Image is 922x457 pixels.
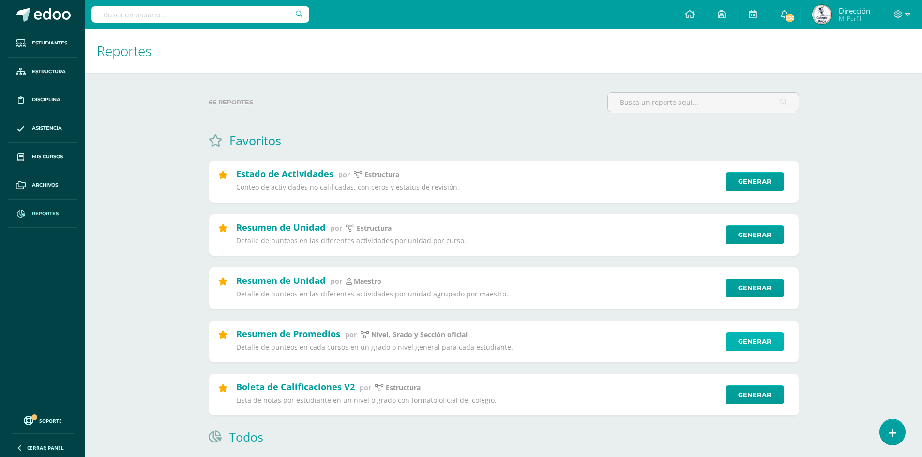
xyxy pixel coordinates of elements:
[338,170,350,179] span: por
[32,210,59,218] span: Reportes
[236,275,326,286] h2: Resumen de Unidad
[236,221,326,233] h2: Resumen de Unidad
[236,381,355,393] h2: Boleta de Calificaciones V2
[236,290,719,298] p: Detalle de punteos en las diferentes actividades por unidad agrupado por maestro.
[839,15,870,23] span: Mi Perfil
[27,444,64,451] span: Cerrar panel
[371,330,468,339] p: Nivel, Grado y Sección oficial
[236,236,719,245] p: Detalle de punteos en las diferentes actividades por unidad por curso.
[364,170,399,179] p: estructura
[209,92,600,112] label: 66 reportes
[331,223,342,233] span: por
[39,417,62,424] span: Soporte
[354,277,381,286] p: maestro
[726,279,784,297] a: Generar
[331,277,342,286] span: por
[812,5,831,24] img: 32029dc60ddb205c76b9f4a405524308.png
[8,143,77,171] a: Mis cursos
[236,396,719,405] p: Lista de notas por estudiante en un nivel o grado con formato oficial del colegio.
[8,171,77,200] a: Archivos
[726,332,784,351] a: Generar
[91,6,309,23] input: Busca un usuario...
[386,383,421,392] p: Estructura
[97,42,151,60] span: Reportes
[229,132,281,148] h1: Favoritos
[8,114,77,143] a: Asistencia
[8,29,77,58] a: Estudiantes
[345,330,357,339] span: por
[726,385,784,404] a: Generar
[32,153,63,161] span: Mis cursos
[236,168,333,179] h2: Estado de Actividades
[726,225,784,244] a: Generar
[32,124,62,132] span: Asistencia
[8,200,77,228] a: Reportes
[360,383,371,392] span: por
[839,6,870,15] span: Dirección
[32,39,67,47] span: Estudiantes
[32,181,58,189] span: Archivos
[32,68,66,75] span: Estructura
[236,328,340,339] h2: Resumen de Promedios
[357,224,392,233] p: estructura
[8,86,77,115] a: Disciplina
[12,413,74,427] a: Soporte
[32,96,60,103] span: Disciplina
[236,183,719,192] p: Conteo de actividades no calificadas, con ceros y estatus de revisión.
[8,58,77,86] a: Estructura
[785,13,795,23] span: 556
[726,172,784,191] a: Generar
[236,343,719,352] p: Detalle de punteos en cada cursos en un grado o nivel general para cada estudiante.
[229,428,263,445] h1: Todos
[608,93,799,112] input: Busca un reporte aquí...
